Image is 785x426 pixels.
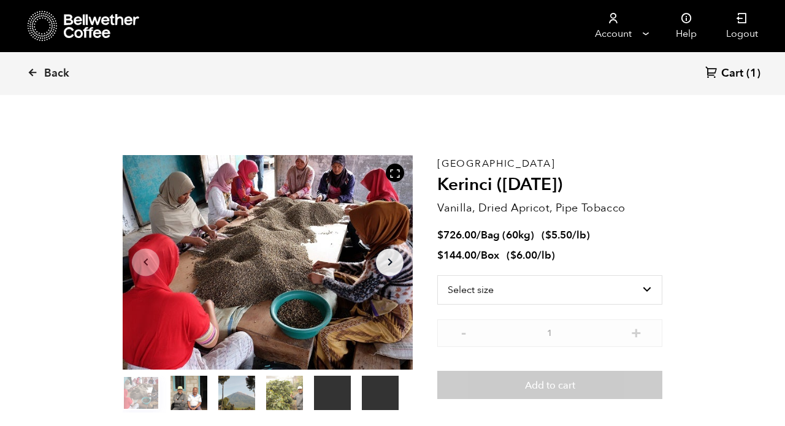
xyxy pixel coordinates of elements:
[477,228,481,242] span: /
[437,200,662,216] p: Vanilla, Dried Apricot, Pipe Tobacco
[477,248,481,262] span: /
[437,248,443,262] span: $
[437,175,662,196] h2: Kerinci ([DATE])
[629,325,644,338] button: +
[437,228,443,242] span: $
[456,325,471,338] button: -
[721,66,743,81] span: Cart
[746,66,760,81] span: (1)
[705,66,760,82] a: Cart (1)
[545,228,551,242] span: $
[437,248,477,262] bdi: 144.00
[437,371,662,399] button: Add to cart
[537,248,551,262] span: /lb
[314,376,351,410] video: Your browser does not support the video tag.
[507,248,555,262] span: ( )
[362,376,399,410] video: Your browser does not support the video tag.
[510,248,516,262] span: $
[545,228,572,242] bdi: 5.50
[44,66,69,81] span: Back
[510,248,537,262] bdi: 6.00
[572,228,586,242] span: /lb
[481,228,534,242] span: Bag (60kg)
[542,228,590,242] span: ( )
[437,228,477,242] bdi: 726.00
[481,248,499,262] span: Box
